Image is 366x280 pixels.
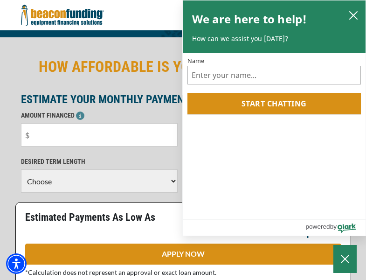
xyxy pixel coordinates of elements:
p: Estimated Payments As Low As [25,212,178,223]
h2: We are here to help! [192,10,307,28]
h2: HOW AFFORDABLE IS YOUR NEXT TOW TRUCK? [21,56,345,77]
button: Start chatting [187,93,361,114]
a: APPLY NOW [25,244,341,265]
span: powered [305,221,330,232]
input: Name [187,66,361,84]
span: *Calculation does not represent an approval or exact loan amount. [25,268,216,276]
p: DESIRED TERM LENGTH [21,156,178,167]
label: Name [187,58,361,64]
p: AMOUNT FINANCED [21,110,178,121]
a: Powered by Olark [305,220,366,236]
button: Close Chatbox [333,245,357,273]
span: by [330,221,337,232]
p: How can we assist you [DATE]? [192,34,357,43]
div: Accessibility Menu [6,253,27,274]
p: ESTIMATE YOUR MONTHLY PAYMENT [21,94,345,105]
input: $ [21,123,178,147]
button: close chatbox [346,8,361,21]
